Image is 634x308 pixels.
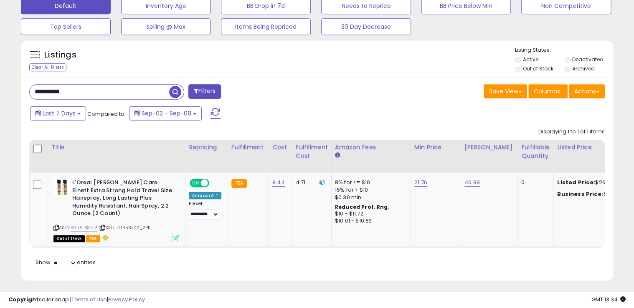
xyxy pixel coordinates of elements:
[71,224,97,231] a: B01IADXDF2
[272,143,289,152] div: Cost
[100,235,109,240] i: hazardous material
[86,235,100,242] span: FBA
[231,143,265,152] div: Fulfillment
[534,87,560,95] span: Columns
[188,84,221,99] button: Filters
[87,110,126,118] span: Compared to:
[8,296,145,304] div: seller snap | |
[569,84,605,98] button: Actions
[44,49,76,61] h5: Listings
[414,143,457,152] div: Min Price
[121,18,211,35] button: Selling @ Max
[208,180,221,187] span: OFF
[557,190,603,198] b: Business Price:
[231,179,247,188] small: FBA
[21,18,111,35] button: Top Sellers
[53,235,85,242] span: All listings that are currently out of stock and unavailable for purchase on Amazon
[296,143,328,160] div: Fulfillment Cost
[335,179,404,186] div: 8% for <= $10
[8,295,39,303] strong: Copyright
[335,210,404,218] div: $10 - $11.72
[272,178,285,187] a: 8.44
[484,84,527,98] button: Save View
[296,179,325,186] div: 4.71
[29,63,66,71] div: Clear All Filters
[142,109,191,118] span: Sep-02 - Sep-08
[43,109,76,118] span: Last 7 Days
[189,192,221,199] div: Amazon AI *
[53,179,179,241] div: ASIN:
[335,194,404,201] div: $0.30 min
[528,84,568,98] button: Columns
[464,143,514,152] div: [PERSON_NAME]
[557,143,629,152] div: Listed Price
[221,18,311,35] button: Items Being Repriced
[129,106,202,120] button: Sep-02 - Sep-08
[515,46,614,54] p: Listing States:
[557,178,595,186] b: Listed Price:
[189,201,221,220] div: Preset:
[30,106,86,120] button: Last 7 Days
[335,203,390,210] b: Reduced Prof. Rng.
[335,186,404,194] div: 15% for > $10
[99,224,150,231] span: | SKU: LOR53772_2PK
[464,178,480,187] a: 40.99
[414,178,427,187] a: 21.76
[321,18,411,35] button: 30 Day Decrease
[189,143,224,152] div: Repricing
[335,218,404,225] div: $10.01 - $10.83
[522,65,553,72] label: Out of Stock
[108,295,145,303] a: Privacy Policy
[521,143,550,160] div: Fulfillable Quantity
[591,295,626,303] span: 2025-09-16 13:34 GMT
[53,179,70,195] img: 41XxgQMayqL._SL40_.jpg
[71,295,107,303] a: Terms of Use
[335,152,340,159] small: Amazon Fees.
[572,65,595,72] label: Archived
[572,56,604,63] label: Deactivated
[521,179,547,186] div: 0
[72,179,174,220] b: L'Oreal [PERSON_NAME] Care Elnett Extra Strong Hold Travel Size Hairspray, Long Lasting Plus Humi...
[557,179,626,186] div: $26.64
[190,180,201,187] span: ON
[522,56,538,63] label: Active
[538,128,605,136] div: Displaying 1 to 1 of 1 items
[335,143,407,152] div: Amazon Fees
[36,258,96,266] span: Show: entries
[557,190,626,198] div: $26.63
[51,143,182,152] div: Title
